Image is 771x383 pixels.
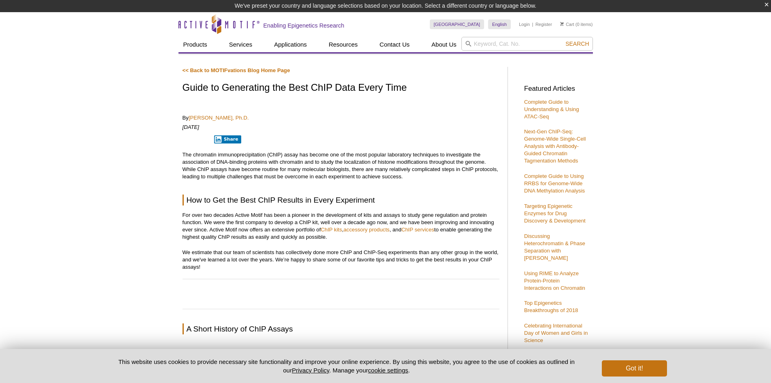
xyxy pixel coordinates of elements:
[524,173,585,194] a: Complete Guide to Using RRBS for Genome-Wide DNA Methylation Analysis
[524,203,586,224] a: Targeting Epigenetic Enzymes for Drug Discovery & Development
[532,19,533,29] li: |
[401,227,434,233] a: ChIP services
[183,212,499,241] p: For over two decades Active Motif has been a pioneer in the development of kits and assays to stu...
[427,37,461,52] a: About Us
[563,40,591,47] button: Search
[560,21,574,27] a: Cart
[263,22,344,29] h2: Enabling Epigenetics Research
[324,37,363,52] a: Resources
[183,195,499,205] h2: How to Get the Best ChIP Results in Every Experiment
[560,22,564,26] img: Your Cart
[321,227,342,233] a: ChIP kits
[524,270,585,291] a: Using RIME to Analyze Protein-Protein Interactions on Chromatin
[535,21,552,27] a: Register
[183,135,209,143] iframe: X Post Button
[214,135,241,143] button: Share
[524,86,589,92] h3: Featured Articles
[183,124,200,130] em: [DATE]
[178,37,212,52] a: Products
[560,19,593,29] li: (0 items)
[183,151,499,180] p: The chromatin immunoprecipitation (ChIP) assay has become one of the most popular laboratory tech...
[344,227,390,233] a: accessory products
[524,128,586,164] a: Next-Gen ChIP-Seq: Genome-Wide Single-Cell Analysis with Antibody-Guided Chromatin Tagmentation M...
[368,367,408,374] button: cookie settings
[269,37,312,52] a: Applications
[104,357,589,374] p: This website uses cookies to provide necessary site functionality and improve your online experie...
[524,233,585,261] a: Discussing Heterochromatin & Phase Separation with [PERSON_NAME]
[430,19,484,29] a: [GEOGRAPHIC_DATA]
[183,67,290,73] a: << Back to MOTIFvations Blog Home Page
[519,21,530,27] a: Login
[292,367,329,374] a: Privacy Policy
[488,19,511,29] a: English
[602,360,667,377] button: Got it!
[565,41,589,47] span: Search
[524,323,588,343] a: Celebrating International Day of Women and Girls in Science
[461,37,593,51] input: Keyword, Cat. No.
[189,115,249,121] a: [PERSON_NAME], Ph.D.
[524,99,579,120] a: Complete Guide to Understanding & Using ATAC-Seq
[183,82,499,94] h1: Guide to Generating the Best ChIP Data Every Time
[375,37,414,52] a: Contact Us
[224,37,257,52] a: Services
[183,249,499,271] p: We estimate that our team of scientists has collectively done more ChIP and ChIP-Seq experiments ...
[183,114,499,122] p: By
[183,323,499,334] h2: A Short History of ChIP Assays
[524,300,578,313] a: Top Epigenetics Breakthroughs of 2018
